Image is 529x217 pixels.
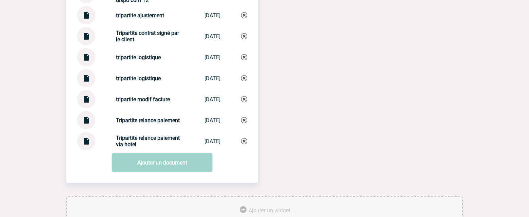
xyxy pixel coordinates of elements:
[241,96,247,102] img: Supprimer
[116,75,161,82] strong: tripartite logistique
[241,33,247,39] img: Supprimer
[241,12,247,18] img: Supprimer
[204,33,220,40] div: [DATE]
[249,207,290,214] span: Ajouter un widget
[204,138,220,145] div: [DATE]
[116,135,180,148] strong: Tripartite relance paiement via hotel
[116,12,164,19] strong: tripartite ajustement
[204,117,220,124] div: [DATE]
[204,96,220,103] div: [DATE]
[116,54,161,61] strong: tripartite logistique
[204,12,220,19] div: [DATE]
[112,153,213,172] a: Ajouter un document
[116,30,179,43] strong: Tripartite contrat signé par le client
[241,117,247,123] img: Supprimer
[241,54,247,60] img: Supprimer
[116,96,170,103] strong: tripartite modif facture
[204,54,220,61] div: [DATE]
[241,138,247,144] img: Supprimer
[116,117,180,124] strong: Tripartite relance paiement
[241,75,247,81] img: Supprimer
[204,75,220,82] div: [DATE]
